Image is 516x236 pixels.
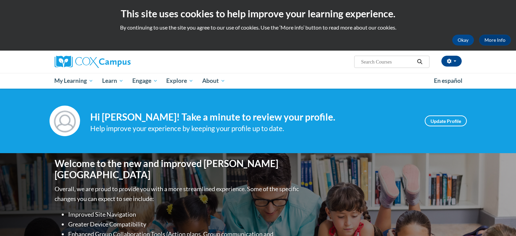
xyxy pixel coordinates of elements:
button: Okay [452,35,474,46]
a: En español [429,74,467,88]
h1: Welcome to the new and improved [PERSON_NAME][GEOGRAPHIC_DATA] [55,158,301,181]
span: My Learning [54,77,93,85]
a: About [198,73,230,89]
input: Search Courses [360,58,415,66]
span: About [202,77,225,85]
a: Engage [128,73,162,89]
div: Main menu [44,73,472,89]
button: Search [415,58,425,66]
a: Update Profile [425,115,467,126]
div: Help improve your experience by keeping your profile up to date. [90,123,415,134]
a: Explore [162,73,198,89]
span: Engage [132,77,158,85]
span: Learn [102,77,123,85]
h4: Hi [PERSON_NAME]! Take a minute to review your profile. [90,111,415,123]
a: My Learning [50,73,98,89]
a: Cox Campus [55,56,184,68]
li: Greater Device Compatibility [68,219,301,229]
img: Cox Campus [55,56,131,68]
li: Improved Site Navigation [68,210,301,219]
p: Overall, we are proud to provide you with a more streamlined experience. Some of the specific cha... [55,184,301,204]
img: Profile Image [50,106,80,136]
a: Learn [98,73,128,89]
h2: This site uses cookies to help improve your learning experience. [5,7,511,20]
span: En español [434,77,462,84]
button: Account Settings [441,56,462,67]
p: By continuing to use the site you agree to our use of cookies. Use the ‘More info’ button to read... [5,24,511,31]
span: Explore [166,77,193,85]
a: More Info [479,35,511,46]
iframe: Button to launch messaging window [489,209,511,231]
